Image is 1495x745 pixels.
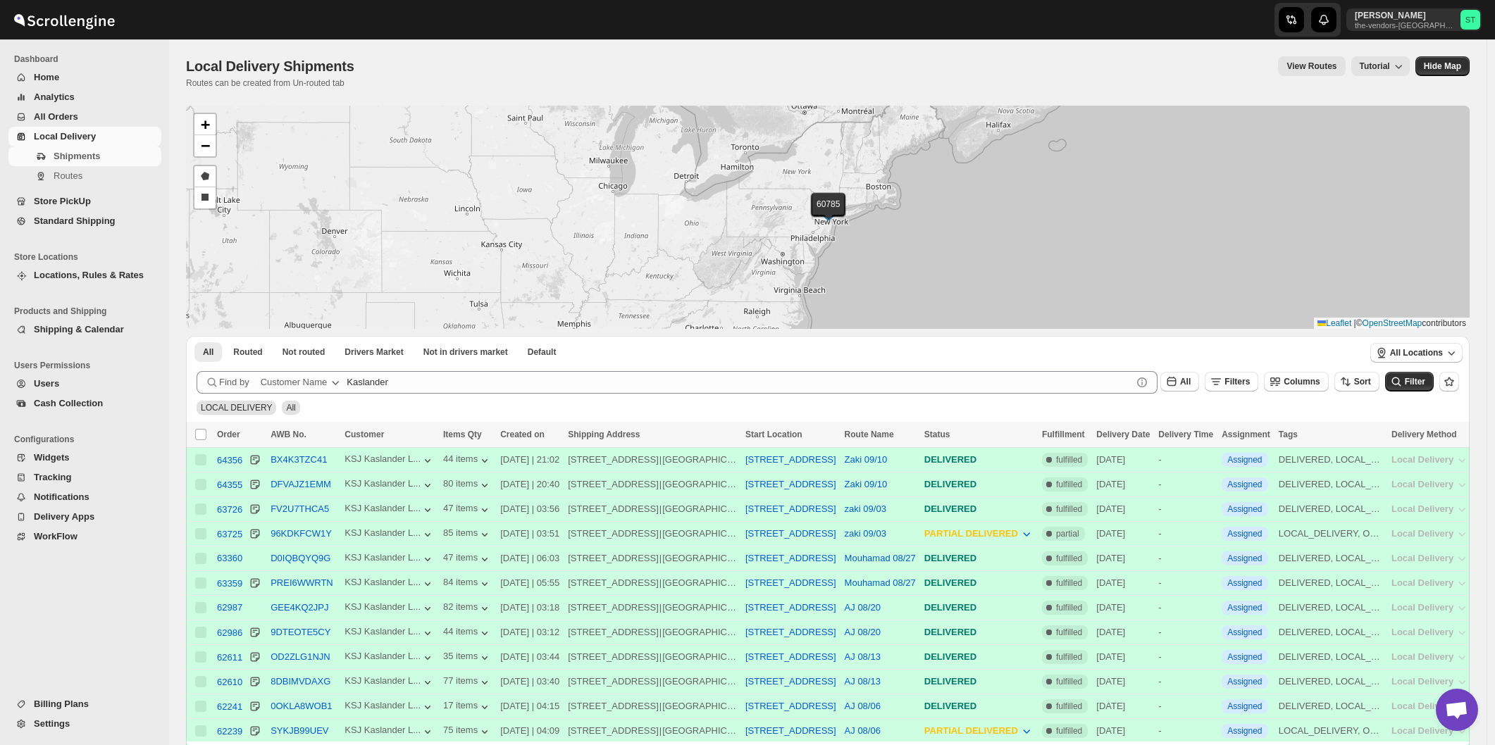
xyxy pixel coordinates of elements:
[217,529,242,539] div: 63725
[1056,602,1082,613] span: fulfilled
[34,511,94,522] span: Delivery Apps
[271,454,327,465] button: BX4K3TZC41
[845,676,881,687] button: AJ 08/13
[225,342,271,362] button: Routed
[845,430,894,439] span: Route Name
[345,601,421,612] div: KSJ Kaslander L...
[1158,601,1213,615] div: -
[1096,477,1150,492] div: [DATE]
[34,131,96,142] span: Local Delivery
[1279,430,1298,439] span: Tags
[1227,701,1262,711] button: Assigned
[8,107,161,127] button: All Orders
[1360,61,1390,72] span: Tutorial
[345,626,435,640] button: KSJ Kaslander L...
[219,375,249,389] span: Find by
[8,487,161,507] button: Notifications
[745,553,836,563] button: [STREET_ADDRESS]
[443,577,492,591] div: 84 items
[568,430,640,439] span: Shipping Address
[8,448,161,468] button: Widgets
[568,625,737,639] div: |
[1227,677,1262,687] button: Assigned
[1279,527,1383,541] div: LOCAL_DELIVERY, OUT_FOR_DELIVERY, PARTIAL_DELIVERED, PICKED_UP, SE:[DATE], SHIPMENT -> PARTIAL DE...
[1096,576,1150,590] div: [DATE]
[924,551,1034,565] div: DELIVERED
[34,531,77,541] span: WorkFlow
[924,453,1034,467] div: DELIVERED
[1096,601,1150,615] div: [DATE]
[528,346,557,358] span: Default
[217,527,242,541] button: 63725
[217,701,242,712] div: 62241
[217,602,242,613] button: 62987
[34,196,91,206] span: Store PickUp
[217,627,242,638] div: 62986
[8,394,161,413] button: Cash Collection
[1286,61,1336,72] span: View Routes
[845,701,881,711] button: AJ 08/06
[745,725,836,736] button: [STREET_ADDRESS]
[1227,504,1262,514] button: Assigned
[443,527,492,541] button: 85 items
[443,725,492,739] button: 75 items
[845,577,916,588] button: Mouhamad 08/27
[443,552,492,566] div: 47 items
[1056,577,1082,589] span: fulfilled
[217,677,242,687] div: 62610
[217,652,242,663] div: 62611
[1279,551,1383,565] div: DELIVERED, LOCAL_DELIVERY, OUT_FOR_DELIVERY, PICKED_UP, SE:[DATE], SHIPMENT -> DELIVERED
[443,601,492,615] div: 82 items
[217,453,242,467] button: 64356
[500,430,545,439] span: Created on
[34,492,89,502] span: Notifications
[194,187,216,208] a: Draw a rectangle
[203,346,213,358] span: All
[271,528,332,539] button: 96KDKFCW1Y
[271,627,330,637] button: 9DTEOTE5CY
[54,170,82,181] span: Routes
[924,601,1034,615] div: DELIVERED
[217,553,242,563] button: 63360
[1222,430,1270,439] span: Assignment
[1158,527,1213,541] div: -
[1279,576,1383,590] div: DELIVERED, LOCAL_DELIVERY, OUT_FOR_DELIVERY, PICKED_UP, SE:[DATE], SHIPMENT -> DELIVERED
[1056,454,1082,465] span: fulfilled
[443,478,492,492] div: 80 items
[1056,553,1082,564] span: fulfilled
[345,675,421,686] div: KSJ Kaslander L...
[217,480,242,490] div: 64355
[568,625,659,639] div: [STREET_ADDRESS]
[1056,503,1082,515] span: fulfilled
[845,602,881,613] button: AJ 08/20
[1465,15,1475,24] text: ST
[34,699,89,709] span: Billing Plans
[194,166,216,187] a: Draw a polygon
[924,528,1018,539] span: PARTIAL DELIVERED
[345,478,435,492] button: KSJ Kaslander L...
[568,576,737,590] div: |
[286,403,295,413] span: All
[1385,372,1434,392] button: Filter
[443,626,492,640] div: 44 items
[271,651,330,662] button: OD2ZLG1NJN
[745,701,836,711] button: [STREET_ADDRESS]
[217,726,242,737] div: 62239
[283,346,325,358] span: Not routed
[8,68,161,87] button: Home
[186,58,354,74] span: Local Delivery Shipments
[34,378,59,389] span: Users
[1096,527,1150,541] div: [DATE]
[745,602,836,613] button: [STREET_ADDRESS]
[845,725,881,736] button: AJ 08/06
[1279,477,1383,492] div: DELIVERED, LOCAL_DELIVERY, OUT_FOR_DELIVERY, PICKED_UP, SE:[DATE], SHIPMENT -> DELIVERED
[568,527,737,541] div: |
[252,371,352,394] button: Customer Name
[217,504,242,515] div: 63726
[745,651,836,662] button: [STREET_ADDRESS]
[34,452,69,463] span: Widgets
[443,453,492,468] div: 44 items
[1278,56,1345,76] button: view route
[217,724,242,738] button: 62239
